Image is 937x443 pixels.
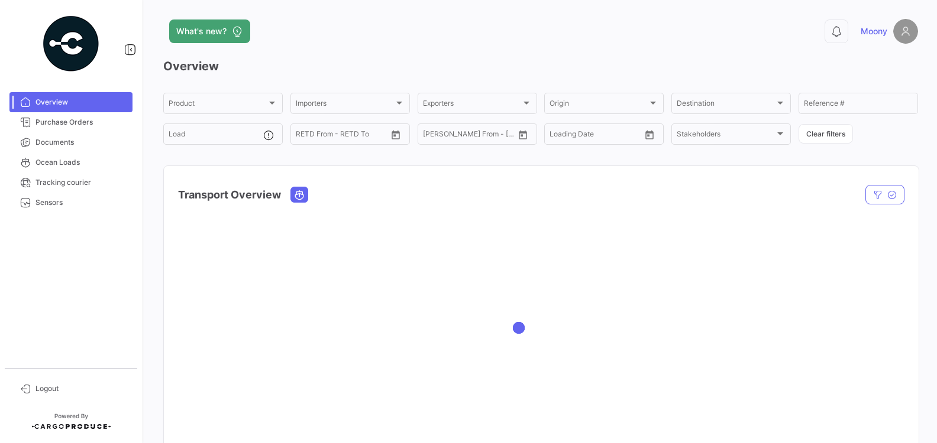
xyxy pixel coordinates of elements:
[169,101,267,109] span: Product
[9,193,133,213] a: Sensors
[550,101,648,109] span: Origin
[9,132,133,152] a: Documents
[387,126,405,144] button: Open calendar
[423,132,440,140] input: From
[514,126,532,144] button: Open calendar
[296,101,394,109] span: Importers
[677,101,775,109] span: Destination
[35,157,128,168] span: Ocean Loads
[35,97,128,108] span: Overview
[9,92,133,112] a: Overview
[9,152,133,172] a: Ocean Loads
[799,124,853,144] button: Clear filters
[861,25,887,37] span: Moony
[35,177,128,188] span: Tracking courier
[35,117,128,128] span: Purchase Orders
[9,172,133,193] a: Tracking courier
[423,101,521,109] span: Exporters
[35,197,128,208] span: Sensors
[291,187,308,202] button: Ocean
[35,137,128,148] span: Documents
[677,132,775,140] span: Stakeholders
[893,19,918,44] img: placeholder-user.png
[176,25,227,37] span: What's new?
[296,132,312,140] input: From
[641,126,658,144] button: Open calendar
[163,58,918,74] h3: Overview
[448,132,491,140] input: To
[41,14,101,73] img: powered-by.png
[321,132,364,140] input: To
[178,187,281,203] h4: Transport Overview
[550,132,566,140] input: From
[169,19,250,43] button: What's new?
[574,132,618,140] input: To
[9,112,133,132] a: Purchase Orders
[35,383,128,394] span: Logout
